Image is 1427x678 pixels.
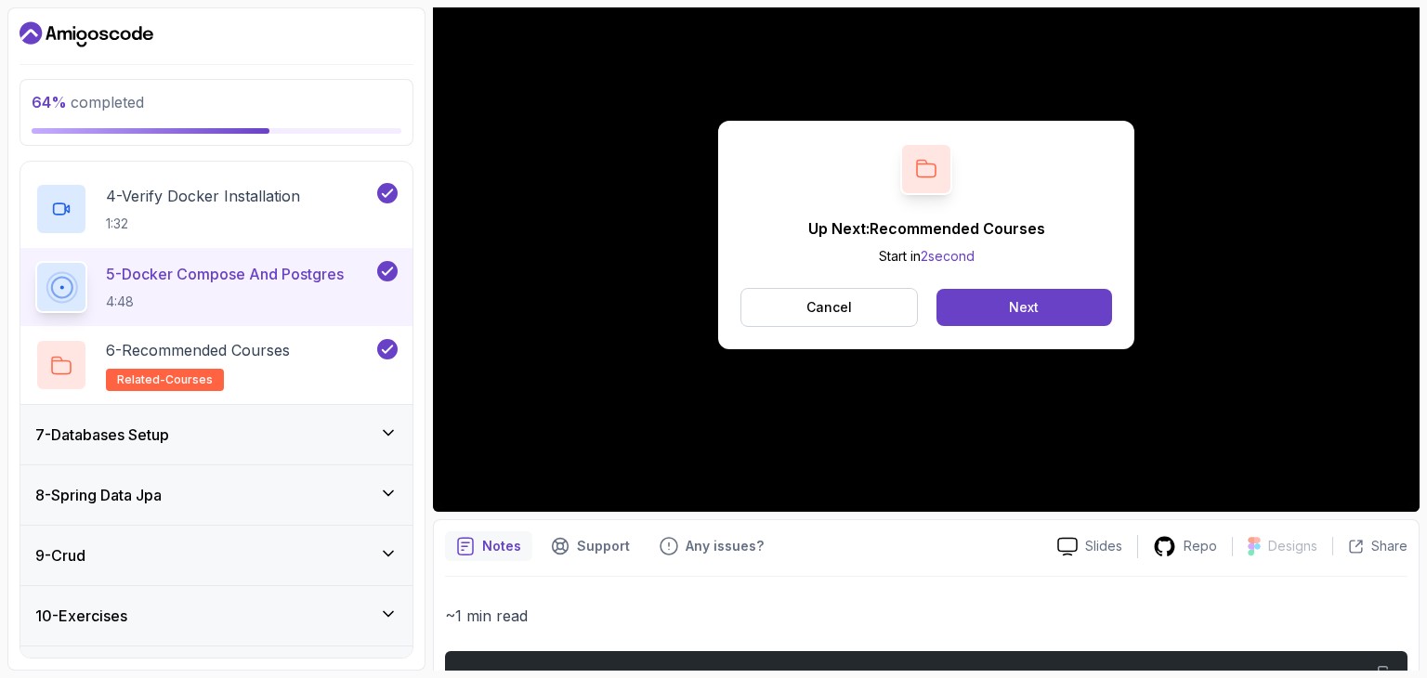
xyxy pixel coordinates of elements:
[648,531,775,561] button: Feedback button
[32,93,144,111] span: completed
[806,298,852,317] p: Cancel
[117,372,213,387] span: related-courses
[20,526,412,585] button: 9-Crud
[20,586,412,645] button: 10-Exercises
[921,248,975,264] span: 2 second
[106,185,300,207] p: 4 - Verify Docker Installation
[35,183,398,235] button: 4-Verify Docker Installation1:32
[35,605,127,627] h3: 10 - Exercises
[1042,537,1137,556] a: Slides
[106,293,344,311] p: 4:48
[106,263,344,285] p: 5 - Docker Compose And Postgres
[1009,298,1039,317] div: Next
[1085,537,1122,555] p: Slides
[740,288,918,327] button: Cancel
[32,93,67,111] span: 64 %
[808,247,1045,266] p: Start in
[445,531,532,561] button: notes button
[482,537,521,555] p: Notes
[35,544,85,567] h3: 9 - Crud
[35,424,169,446] h3: 7 - Databases Setup
[1332,537,1407,555] button: Share
[20,405,412,464] button: 7-Databases Setup
[1268,537,1317,555] p: Designs
[1138,535,1232,558] a: Repo
[35,261,398,313] button: 5-Docker Compose And Postgres4:48
[20,465,412,525] button: 8-Spring Data Jpa
[540,531,641,561] button: Support button
[20,20,153,49] a: Dashboard
[808,217,1045,240] p: Up Next: Recommended Courses
[1371,537,1407,555] p: Share
[35,484,162,506] h3: 8 - Spring Data Jpa
[1184,537,1217,555] p: Repo
[936,289,1112,326] button: Next
[686,537,764,555] p: Any issues?
[106,339,290,361] p: 6 - Recommended Courses
[106,215,300,233] p: 1:32
[577,537,630,555] p: Support
[35,339,398,391] button: 6-Recommended Coursesrelated-courses
[445,603,1407,629] p: ~1 min read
